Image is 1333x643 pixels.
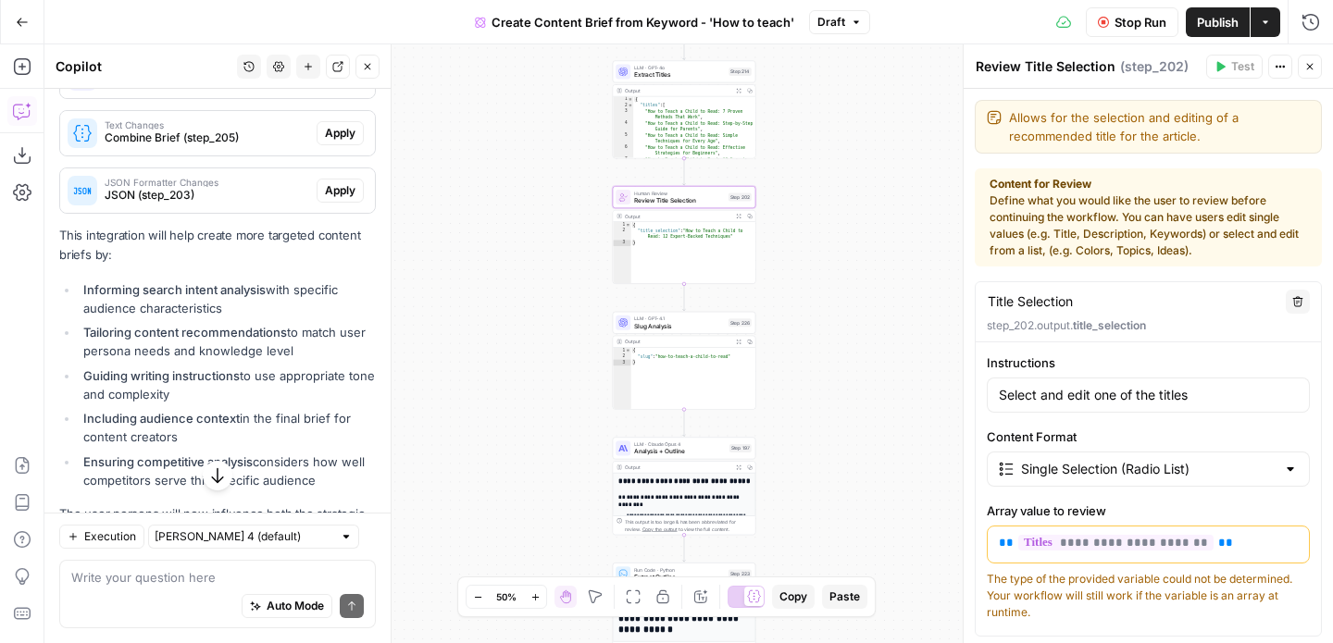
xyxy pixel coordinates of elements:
[628,103,632,108] span: Toggle code folding, rows 2 through 13
[613,103,633,108] div: 2
[613,240,630,245] div: 3
[83,454,253,469] strong: Ensuring competitive analysis
[626,222,630,228] span: Toggle code folding, rows 1 through 3
[79,323,376,360] li: to match user persona needs and knowledge level
[492,13,794,31] span: Create Content Brief from Keyword - 'How to teach'
[613,312,756,410] div: LLM · GPT-4.1Slug AnalysisStep 226Output{ "slug":"how-to-teach-a-child-to-read"}
[634,70,725,80] span: Extract Titles
[1115,13,1166,31] span: Stop Run
[59,525,144,549] button: Execution
[634,190,725,197] span: Human Review
[772,585,815,609] button: Copy
[990,176,1307,259] div: Define what you would like the user to review before continuing the workflow. You can have users ...
[59,504,376,583] p: The user persona will now influence both the strategic analysis and practical content creation gu...
[1021,460,1276,478] input: Single Selection (Radio List)
[683,284,686,311] g: Edge from step_202 to step_226
[83,368,240,383] strong: Guiding writing instructions
[634,315,725,322] span: LLM · GPT-4.1
[83,325,287,340] strong: Tailoring content recommendations
[625,338,730,345] div: Output
[105,187,309,204] span: JSON (step_203)
[625,87,730,94] div: Output
[317,179,364,203] button: Apply
[613,60,756,158] div: LLM · GPT-4oExtract TitlesStep 214Output{ "titles":[ "How to Teach a Child to Read: 7 Proven Meth...
[613,156,633,168] div: 7
[155,527,332,546] input: Claude Sonnet 4 (default)
[59,226,376,265] p: This integration will help create more targeted content briefs by:
[987,571,1310,621] div: The type of the provided variable could not be determined. Your workflow will still work if the v...
[683,33,686,60] g: Edge from step_198 to step_214
[613,120,633,132] div: 4
[1086,7,1178,37] button: Stop Run
[729,318,752,327] div: Step 226
[987,317,1310,334] p: step_202.output.
[613,186,756,284] div: Human ReviewReview Title SelectionStep 202Output{ "title_selection":"How to Teach a Child to Read...
[729,570,752,578] div: Step 223
[613,144,633,156] div: 6
[634,196,725,205] span: Review Title Selection
[613,96,633,102] div: 1
[1120,57,1189,76] span: ( step_202 )
[79,366,376,403] li: to use appropriate tone and complexity
[976,57,1115,76] textarea: Review Title Selection
[325,182,355,199] span: Apply
[242,594,332,618] button: Auto Mode
[987,353,1310,372] label: Instructions
[613,353,630,359] div: 2
[634,573,725,582] span: Extract Outline
[79,409,376,446] li: in the final brief for content creators
[634,440,726,448] span: LLM · Claude Opus 4
[729,68,751,76] div: Step 214
[84,528,136,545] span: Execution
[79,452,376,489] li: considers how well competitors serve this specific audience
[634,64,725,71] span: LLM · GPT-4o
[613,132,633,144] div: 5
[56,57,231,76] div: Copilot
[613,222,630,228] div: 1
[625,518,752,533] div: This output is too large & has been abbreviated for review. to view the full content.
[817,14,845,31] span: Draft
[642,526,678,532] span: Copy the output
[634,321,725,330] span: Slug Analysis
[317,121,364,145] button: Apply
[464,7,805,37] button: Create Content Brief from Keyword - 'How to teach'
[496,589,517,604] span: 50%
[105,120,309,130] span: Text Changes
[1009,108,1310,145] textarea: Allows for the selection and editing of a recommended title for the article.
[325,125,355,142] span: Apply
[987,501,1310,520] label: Array value to review
[613,360,630,365] div: 3
[105,178,309,187] span: JSON Formatter Changes
[1231,58,1254,75] span: Test
[625,464,730,471] div: Output
[79,280,376,317] li: with specific audience characteristics
[613,108,633,120] div: 3
[990,176,1307,192] strong: Content for Review
[626,348,630,353] span: Toggle code folding, rows 1 through 3
[987,427,1310,446] label: Content Format
[683,410,686,437] g: Edge from step_226 to step_197
[779,588,807,605] span: Copy
[683,158,686,185] g: Edge from step_214 to step_202
[1197,13,1239,31] span: Publish
[999,386,1298,404] input: Enter instructions for what needs to be reviewed
[1073,318,1146,332] span: title_selection
[83,411,240,426] strong: Including audience context
[634,447,726,456] span: Analysis + Outline
[683,535,686,562] g: Edge from step_197 to step_223
[267,598,324,614] span: Auto Mode
[1186,7,1250,37] button: Publish
[988,292,1073,311] textarea: Title Selection
[822,585,867,609] button: Paste
[628,96,632,102] span: Toggle code folding, rows 1 through 14
[613,229,630,241] div: 2
[634,566,725,574] span: Run Code · Python
[83,282,266,297] strong: Informing search intent analysis
[613,348,630,353] div: 1
[829,588,860,605] span: Paste
[625,213,730,220] div: Output
[1206,55,1263,79] button: Test
[729,444,752,452] div: Step 197
[729,193,752,202] div: Step 202
[809,10,870,34] button: Draft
